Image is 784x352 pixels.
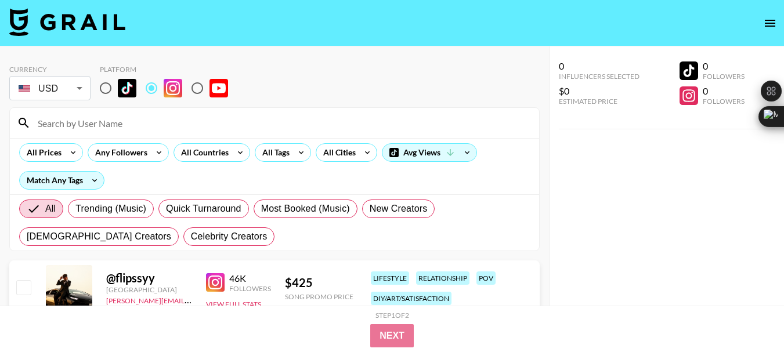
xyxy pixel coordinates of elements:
img: Instagram [164,79,182,97]
div: @ flipssyy [106,271,192,285]
img: YouTube [209,79,228,97]
button: View Full Stats [206,300,261,309]
button: open drawer [758,12,782,35]
span: Trending (Music) [75,202,146,216]
div: Avg Views [382,144,476,161]
div: Estimated Price [559,97,640,106]
div: diy/art/satisfaction [371,292,451,305]
span: Celebrity Creators [191,230,268,244]
div: Influencers Selected [559,72,640,81]
a: [PERSON_NAME][EMAIL_ADDRESS][DOMAIN_NAME] [106,294,278,305]
div: relationship [416,271,469,285]
div: Step 1 of 2 [375,311,409,320]
div: All Countries [174,144,231,161]
img: Instagram [206,273,225,292]
div: Currency [9,65,91,74]
div: $ 425 [285,275,353,290]
div: All Tags [255,144,292,161]
div: 0 [703,60,745,72]
div: Match Any Tags [20,172,104,189]
span: New Creators [370,202,428,216]
div: Platform [100,65,237,74]
span: All [45,202,56,216]
div: Song Promo Price [285,292,353,301]
div: All Cities [316,144,358,161]
div: Followers [703,97,745,106]
input: Search by User Name [31,114,532,132]
img: TikTok [118,79,136,97]
div: Followers [703,72,745,81]
span: Most Booked (Music) [261,202,350,216]
div: 0 [703,85,745,97]
div: USD [12,78,88,99]
div: $0 [559,85,640,97]
button: Next [370,324,414,347]
span: [DEMOGRAPHIC_DATA] Creators [27,230,171,244]
span: Quick Turnaround [166,202,241,216]
div: pov [476,271,496,285]
img: Grail Talent [9,8,125,36]
div: [GEOGRAPHIC_DATA] [106,285,192,294]
div: Any Followers [88,144,150,161]
div: All Prices [20,144,64,161]
div: 0 [559,60,640,72]
div: Followers [229,284,271,293]
div: 46K [229,273,271,284]
div: lifestyle [371,271,409,285]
